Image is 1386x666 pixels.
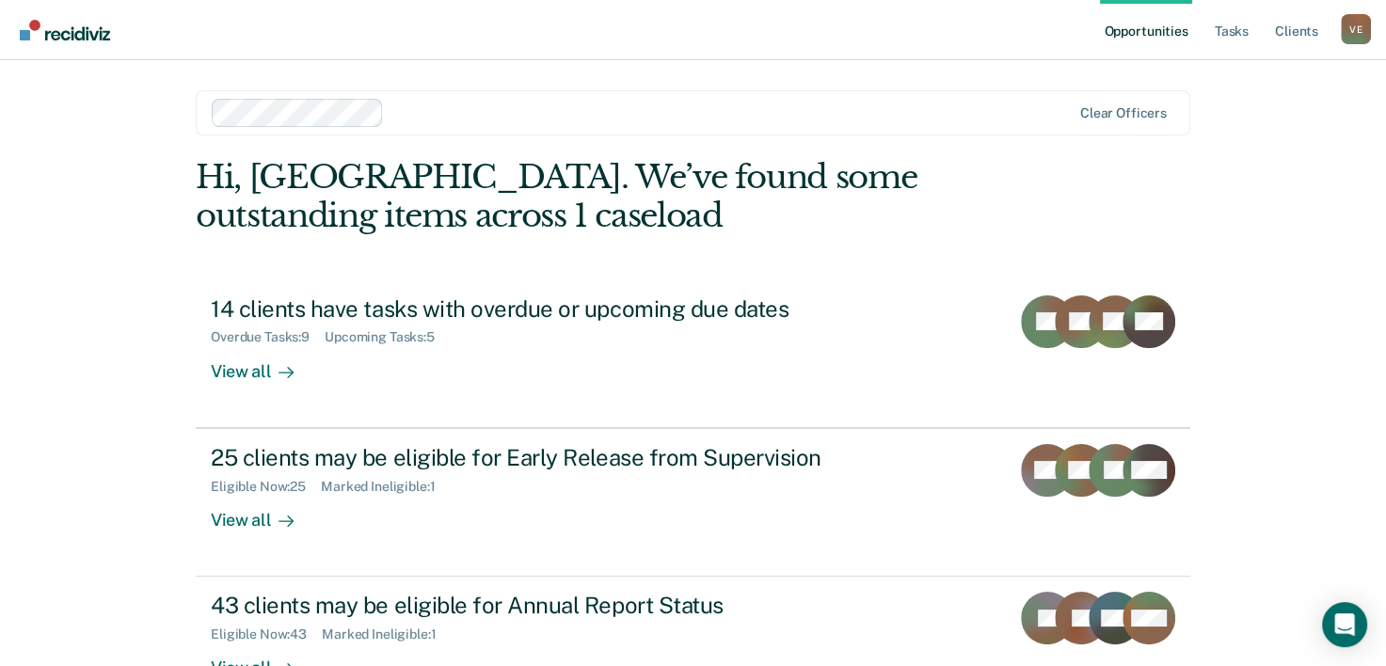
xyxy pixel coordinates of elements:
div: Overdue Tasks : 9 [211,329,325,345]
div: Open Intercom Messenger [1322,602,1367,647]
div: 25 clients may be eligible for Early Release from Supervision [211,444,871,471]
div: Marked Ineligible : 1 [321,479,450,495]
img: Recidiviz [20,20,110,40]
div: V E [1341,14,1371,44]
div: Hi, [GEOGRAPHIC_DATA]. We’ve found some outstanding items across 1 caseload [196,158,991,235]
button: Profile dropdown button [1341,14,1371,44]
a: 14 clients have tasks with overdue or upcoming due datesOverdue Tasks:9Upcoming Tasks:5View all [196,280,1190,428]
div: Marked Ineligible : 1 [322,626,451,642]
div: View all [211,345,316,382]
div: Upcoming Tasks : 5 [325,329,450,345]
div: Clear officers [1080,105,1167,121]
div: 43 clients may be eligible for Annual Report Status [211,592,871,619]
div: View all [211,494,316,531]
div: 14 clients have tasks with overdue or upcoming due dates [211,295,871,323]
div: Eligible Now : 25 [211,479,321,495]
a: 25 clients may be eligible for Early Release from SupervisionEligible Now:25Marked Ineligible:1Vi... [196,428,1190,577]
div: Eligible Now : 43 [211,626,322,642]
